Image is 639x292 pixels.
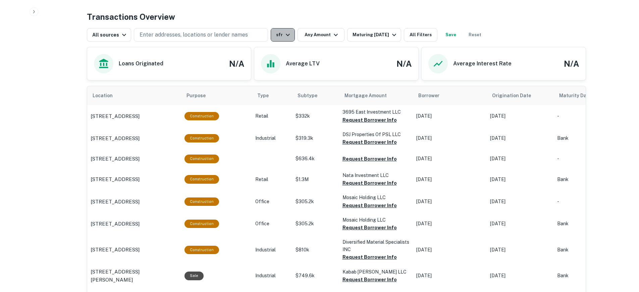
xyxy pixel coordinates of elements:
[184,155,219,163] div: This loan purpose was for construction
[453,60,512,68] h6: Average Interest Rate
[255,176,289,183] p: Retail
[91,220,178,228] a: [STREET_ADDRESS]
[296,155,336,162] p: $636.4k
[342,276,397,284] button: Request Borrower Info
[252,86,292,105] th: Type
[416,198,483,205] p: [DATE]
[490,272,550,279] p: [DATE]
[416,176,483,183] p: [DATE]
[91,198,178,206] a: [STREET_ADDRESS]
[296,176,336,183] p: $1.3M
[416,246,483,253] p: [DATE]
[487,86,554,105] th: Origination Date
[229,58,244,70] h4: N/A
[91,134,178,142] a: [STREET_ADDRESS]
[416,220,483,227] p: [DATE]
[296,113,336,120] p: $332k
[464,28,486,42] button: Reset
[342,131,410,138] p: DSJ Properties Of PSL LLC
[296,272,336,279] p: $749.6k
[184,134,219,142] div: This loan purpose was for construction
[184,272,204,280] div: Sale
[490,246,550,253] p: [DATE]
[91,268,178,284] a: [STREET_ADDRESS][PERSON_NAME]
[255,220,289,227] p: Office
[342,179,397,187] button: Request Borrower Info
[418,92,439,100] span: Borrower
[342,201,397,210] button: Request Borrower Info
[342,268,410,276] p: Kabab [PERSON_NAME] LLC
[91,112,178,120] a: [STREET_ADDRESS]
[184,112,219,120] div: This loan purpose was for construction
[296,246,336,253] p: $810k
[255,246,289,253] p: Industrial
[298,92,317,100] span: Subtype
[559,92,607,99] span: Maturity dates displayed may be estimated. Please contact the lender for the most accurate maturi...
[296,198,336,205] p: $305.2k
[490,220,550,227] p: [DATE]
[184,220,219,228] div: This loan purpose was for construction
[184,175,219,183] div: This loan purpose was for construction
[490,135,550,142] p: [DATE]
[91,134,140,142] p: [STREET_ADDRESS]
[559,92,598,99] div: Maturity dates displayed may be estimated. Please contact the lender for the most accurate maturi...
[557,198,618,205] p: -
[605,238,639,271] iframe: Chat Widget
[342,172,410,179] p: Nata Investment LLC
[91,155,178,163] a: [STREET_ADDRESS]
[87,28,131,42] button: All sources
[184,246,219,254] div: This loan purpose was for construction
[271,28,295,42] button: sfr
[440,28,462,42] button: Save your search to get updates of matches that match your search criteria.
[557,155,618,162] p: -
[91,220,140,228] p: [STREET_ADDRESS]
[416,135,483,142] p: [DATE]
[557,272,618,279] p: Bank
[342,216,410,224] p: Mosaic Holding LLC
[342,194,410,201] p: Mosaic Holding LLC
[344,92,395,100] span: Mortgage Amount
[559,92,591,99] h6: Maturity Date
[347,28,401,42] button: Maturing [DATE]
[181,86,252,105] th: Purpose
[184,197,219,206] div: This loan purpose was for construction
[490,155,550,162] p: [DATE]
[87,86,181,105] th: Location
[296,220,336,227] p: $305.2k
[490,113,550,120] p: [DATE]
[92,31,128,39] div: All sources
[255,198,289,205] p: Office
[298,28,344,42] button: Any Amount
[342,108,410,116] p: 3695 East Investment LLC
[557,220,618,227] p: Bank
[492,92,540,100] span: Origination Date
[342,253,397,261] button: Request Borrower Info
[134,28,268,42] button: Enter addresses, locations or lender names
[557,246,618,253] p: Bank
[286,60,320,68] h6: Average LTV
[91,155,140,163] p: [STREET_ADDRESS]
[557,176,618,183] p: Bank
[91,175,178,183] a: [STREET_ADDRESS]
[342,138,397,146] button: Request Borrower Info
[396,58,412,70] h4: N/A
[342,155,397,163] button: Request Borrower Info
[554,86,621,105] th: Maturity dates displayed may be estimated. Please contact the lender for the most accurate maturi...
[255,113,289,120] p: Retail
[292,86,339,105] th: Subtype
[490,198,550,205] p: [DATE]
[91,112,140,120] p: [STREET_ADDRESS]
[490,176,550,183] p: [DATE]
[342,238,410,253] p: Diversified Material Specialists INC
[557,135,618,142] p: Bank
[91,198,140,206] p: [STREET_ADDRESS]
[140,31,248,39] p: Enter addresses, locations or lender names
[296,135,336,142] p: $319.3k
[404,28,437,42] button: All Filters
[91,246,140,254] p: [STREET_ADDRESS]
[557,113,618,120] p: -
[187,92,214,100] span: Purpose
[255,272,289,279] p: Industrial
